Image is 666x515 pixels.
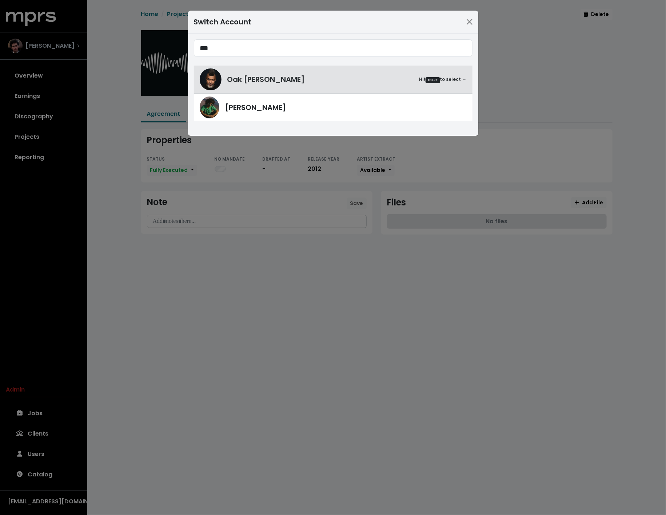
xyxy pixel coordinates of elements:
[227,74,305,85] span: Oak [PERSON_NAME]
[426,77,440,83] kbd: Enter
[419,76,466,83] small: Hit to select →
[200,68,222,90] img: Oak Felder
[464,16,475,28] button: Close
[194,94,472,121] a: Roark Bailey[PERSON_NAME]
[225,102,286,113] span: [PERSON_NAME]
[200,97,219,118] img: Roark Bailey
[194,16,252,27] div: Switch Account
[194,39,472,57] input: Search accounts
[194,66,472,94] a: Oak FelderOak [PERSON_NAME]HitEnterto select →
